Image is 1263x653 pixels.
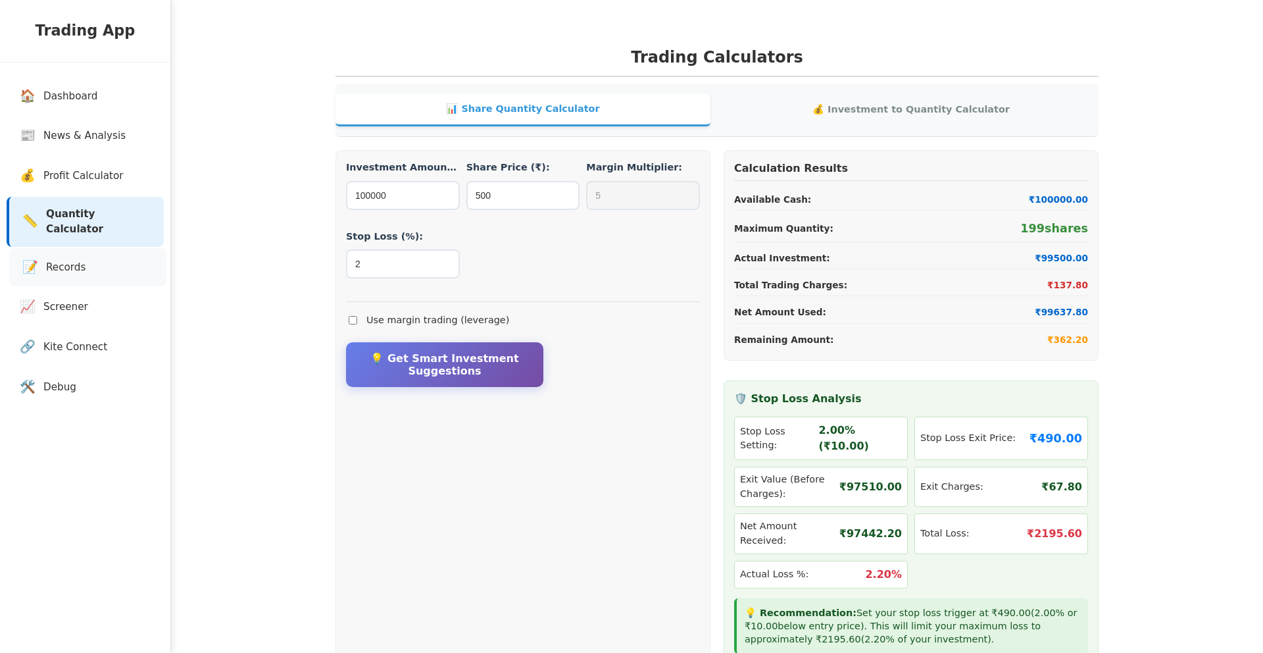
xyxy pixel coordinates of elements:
h3: Calculation Results [734,161,1088,181]
span: Remaining Amount: [734,333,1041,346]
span: News & Analysis [43,128,126,144]
button: 💰 Investment to Quantity Calculator [724,94,1099,125]
span: Debug [43,380,76,395]
span: Total Loss: [920,527,970,541]
button: 📊 Share Quantity Calculator [335,93,710,126]
span: ₹ 97510.00 [839,479,902,495]
span: Available Cash: [734,193,1022,206]
span: Exit Charges: [920,480,983,494]
label: Share Price (₹): [466,161,580,175]
p: Set your stop loss trigger at ₹ 490.00 ( 2.00 % or ₹ 10.00 below entry price). This will limit yo... [745,606,1080,646]
span: ₹ 362.20 [1047,333,1088,346]
span: Net Amount Received: [740,519,839,548]
span: Total Trading Charges: [734,278,1041,292]
span: Actual Loss %: [740,567,808,582]
span: ₹ 100000.00 [1029,193,1088,206]
input: Use margin trading (leverage) [349,316,357,325]
span: ₹ 99637.80 [1035,305,1088,319]
button: 💡 Get Smart Investment Suggestions [346,342,543,387]
a: 🏠Dashboard [7,77,164,116]
span: 2.00 % (₹ 10.00 ) [818,423,902,454]
a: 📰News & Analysis [7,117,164,155]
a: 📏Quantity Calculator [7,197,164,247]
span: 2.20 % [865,567,902,583]
span: ₹ 490.00 [1029,430,1082,447]
span: Maximum Quantity: [734,222,1014,235]
label: Stop Loss (%): [346,230,460,244]
span: 🔗 [20,338,36,357]
span: ₹ 97442.20 [839,526,902,542]
span: Screener [43,300,88,315]
a: 🛠️Debug [7,368,164,407]
span: 💰 [20,167,36,186]
span: 📝 [22,258,38,277]
span: Dashboard [43,89,97,104]
span: 📈 [20,298,36,317]
span: 📏 [22,212,38,231]
span: Quantity Calculator [46,207,151,237]
a: 🔗Kite Connect [7,328,164,367]
span: ₹ 67.80 [1041,479,1082,495]
h2: Trading Calculators [335,45,1099,77]
span: ₹ 2195.60 [1027,526,1082,542]
span: Actual Investment: [734,251,1028,265]
span: Stop Loss Exit Price: [920,431,1016,446]
span: ₹ 99500.00 [1035,251,1088,265]
span: 🏠 [20,87,36,106]
span: ₹ 137.80 [1047,278,1088,292]
span: Stop Loss Setting: [740,425,818,453]
h2: Trading App [13,20,157,42]
label: Margin Multiplier: [586,161,700,175]
label: Use margin trading (leverage) [346,312,700,329]
a: 📈Screener [7,288,164,326]
span: 199 shares [1020,220,1088,237]
a: 💰Profit Calculator [7,157,164,196]
span: Net Amount Used: [734,305,1028,319]
span: 🛠️ [20,378,36,397]
span: 📰 [20,126,36,145]
span: Kite Connect [43,340,107,355]
label: Investment Amount (₹): [346,161,460,175]
strong: 💡 Recommendation: [745,608,856,618]
h4: 🛡️ Stop Loss Analysis [734,391,1088,407]
span: Records [46,260,86,275]
a: 📝Records [9,248,166,287]
span: Profit Calculator [43,169,124,184]
span: Exit Value (Before Charges): [740,473,839,501]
